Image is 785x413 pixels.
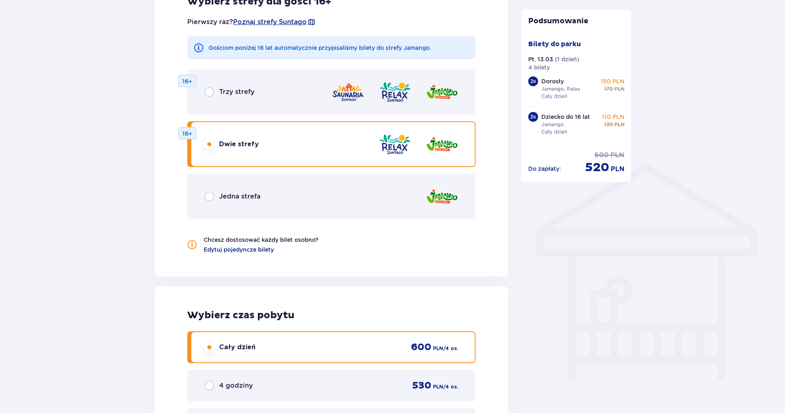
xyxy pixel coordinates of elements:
div: 2 x [528,112,538,122]
img: zone logo [426,80,458,104]
p: PLN [433,383,443,391]
p: 600 [411,341,431,353]
p: Pt. 13.03 [528,55,553,63]
img: zone logo [426,185,458,208]
div: 2 x [528,76,538,86]
p: Jedna strefa [219,192,260,201]
p: 110 PLN [602,113,624,121]
p: ( 1 dzień ) [555,55,579,63]
p: / 4 os. [443,345,458,352]
p: 4 godziny [219,381,253,390]
p: 170 [604,85,613,93]
p: 4 bilety [528,63,550,71]
p: 520 [585,160,609,175]
a: Poznaj strefy Suntago [233,18,307,27]
p: Do zapłaty : [528,165,561,173]
p: Jamango [541,121,564,128]
img: zone logo [379,133,411,156]
p: PLN [615,121,624,128]
p: PLN [433,345,443,352]
p: 16+ [182,77,192,85]
p: Dorosły [541,77,564,85]
p: Cały dzień [541,93,567,100]
p: 150 PLN [601,77,624,85]
p: 530 [412,380,431,392]
p: Trzy strefy [219,87,254,96]
p: 130 [604,121,613,128]
p: Wybierz czas pobytu [187,309,475,321]
p: Podsumowanie [522,16,631,26]
p: Dziecko do 16 lat [541,113,590,121]
p: Cały dzień [541,128,567,136]
p: 600 [594,151,609,160]
p: / 4 os. [443,383,458,391]
p: Jamango, Relax [541,85,580,93]
img: zone logo [332,80,364,104]
a: Edytuj pojedyncze bilety [204,246,274,254]
p: 16+ [182,129,192,138]
p: Dwie strefy [219,140,259,149]
img: zone logo [426,133,458,156]
p: PLN [610,151,624,160]
p: Bilety do parku [528,40,581,49]
p: Chcesz dostosować każdy bilet osobno? [204,236,318,244]
img: zone logo [379,80,411,104]
p: Gościom poniżej 16 lat automatycznie przypisaliśmy bilety do strefy Jamango. [209,44,431,52]
p: Cały dzień [219,343,256,352]
p: PLN [611,165,624,174]
p: Pierwszy raz? [187,18,316,27]
p: PLN [615,85,624,93]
